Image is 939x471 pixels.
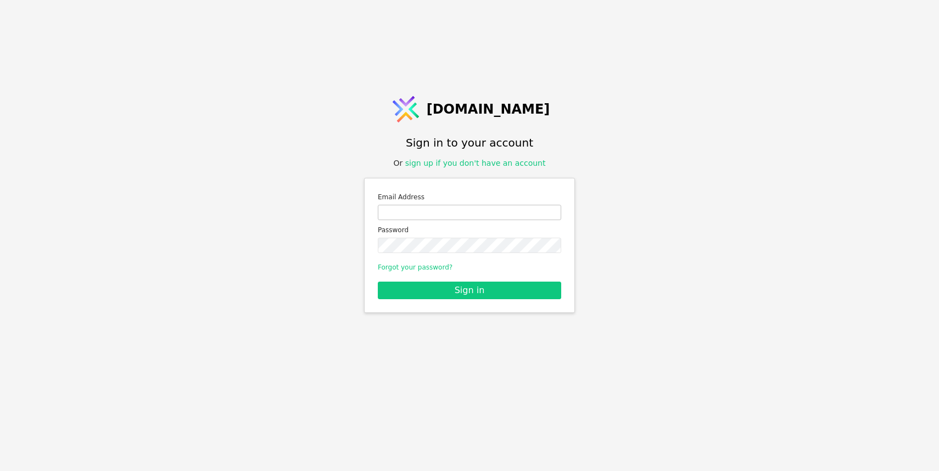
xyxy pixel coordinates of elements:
input: Password [378,238,561,253]
label: Password [378,225,561,235]
div: Or [394,158,546,169]
button: Sign in [378,282,561,299]
span: [DOMAIN_NAME] [427,99,550,119]
label: Email Address [378,192,561,203]
a: sign up if you don't have an account [405,159,546,167]
input: Email address [378,205,561,220]
a: [DOMAIN_NAME] [389,93,550,126]
a: Forgot your password? [378,263,452,271]
h1: Sign in to your account [406,134,533,151]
